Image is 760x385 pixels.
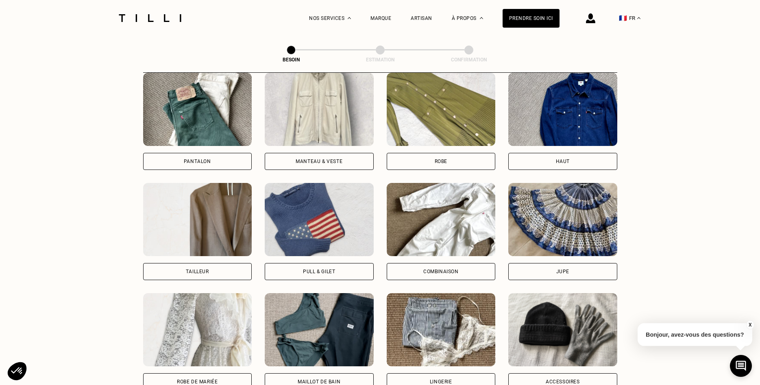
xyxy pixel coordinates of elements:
[143,293,252,366] img: Tilli retouche votre Robe de mariée
[265,183,374,256] img: Tilli retouche votre Pull & gilet
[556,159,570,164] div: Haut
[423,269,459,274] div: Combinaison
[435,159,447,164] div: Robe
[619,14,627,22] span: 🇫🇷
[296,159,342,164] div: Manteau & Veste
[508,73,617,146] img: Tilli retouche votre Haut
[265,293,374,366] img: Tilli retouche votre Maillot de bain
[430,379,452,384] div: Lingerie
[586,13,595,23] img: icône connexion
[186,269,209,274] div: Tailleur
[746,320,754,329] button: X
[428,57,510,63] div: Confirmation
[637,17,640,19] img: menu déroulant
[143,183,252,256] img: Tilli retouche votre Tailleur
[348,17,351,19] img: Menu déroulant
[340,57,421,63] div: Estimation
[303,269,335,274] div: Pull & gilet
[480,17,483,19] img: Menu déroulant à propos
[546,379,580,384] div: Accessoires
[116,14,184,22] img: Logo du service de couturière Tilli
[638,323,752,346] p: Bonjour, avez-vous des questions?
[265,73,374,146] img: Tilli retouche votre Manteau & Veste
[508,183,617,256] img: Tilli retouche votre Jupe
[250,57,332,63] div: Besoin
[508,293,617,366] img: Tilli retouche votre Accessoires
[143,73,252,146] img: Tilli retouche votre Pantalon
[387,183,496,256] img: Tilli retouche votre Combinaison
[184,159,211,164] div: Pantalon
[298,379,340,384] div: Maillot de bain
[411,15,432,21] a: Artisan
[503,9,560,28] a: Prendre soin ici
[387,73,496,146] img: Tilli retouche votre Robe
[387,293,496,366] img: Tilli retouche votre Lingerie
[370,15,391,21] a: Marque
[177,379,218,384] div: Robe de mariée
[556,269,569,274] div: Jupe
